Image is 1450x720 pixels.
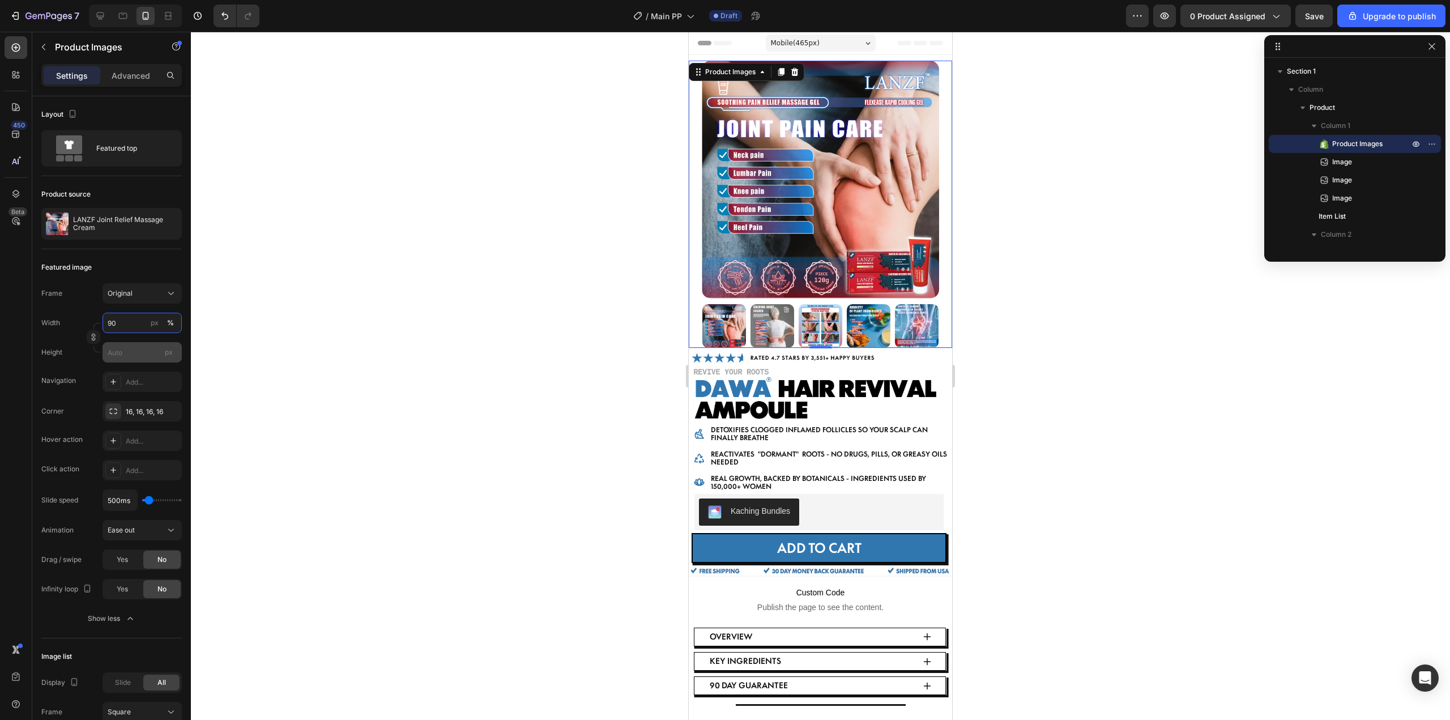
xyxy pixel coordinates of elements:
[41,318,60,328] label: Width
[108,526,135,534] span: Ease out
[11,121,27,130] div: 450
[55,40,151,54] p: Product Images
[41,651,72,662] div: Image list
[1347,10,1436,22] div: Upgrade to publish
[1287,66,1316,77] span: Section 1
[165,348,173,356] span: px
[1190,10,1265,22] span: 0 product assigned
[651,10,682,22] span: Main PP
[41,376,76,386] div: Navigation
[108,707,131,717] span: Square
[1180,5,1291,27] button: 0 product assigned
[108,288,133,299] span: Original
[103,342,182,363] input: px
[1332,156,1352,168] span: Image
[41,406,64,416] div: Corner
[1298,84,1323,95] span: Column
[41,347,62,357] label: Height
[646,10,649,22] span: /
[41,555,82,565] div: Drag / swipe
[1321,120,1350,131] span: Column 1
[41,107,79,122] div: Layout
[1321,229,1351,240] span: Column 2
[1332,247,1367,258] span: Row 2 cols
[157,678,166,688] span: All
[689,32,952,720] iframe: Design area
[126,466,179,476] div: Add...
[103,490,137,510] input: Auto
[1332,174,1352,186] span: Image
[1310,102,1335,113] span: Product
[157,555,167,565] span: No
[56,70,88,82] p: Settings
[41,288,62,299] label: Frame
[41,608,182,629] button: Show less
[41,262,92,272] div: Featured image
[96,135,165,161] div: Featured top
[103,520,182,540] button: Ease out
[1305,11,1324,21] span: Save
[148,316,161,330] button: %
[126,436,179,446] div: Add...
[103,313,182,333] input: px%
[41,582,94,597] div: Infinity loop
[117,555,128,565] span: Yes
[115,678,131,688] span: Slide
[41,525,74,535] div: Animation
[1337,5,1445,27] button: Upgrade to publish
[74,9,79,23] p: 7
[117,584,128,594] span: Yes
[1332,193,1352,204] span: Image
[1332,138,1383,150] span: Product Images
[1319,211,1346,222] span: Item List
[8,207,27,216] div: Beta
[5,5,84,27] button: 7
[46,212,69,235] img: product feature img
[720,11,737,21] span: Draft
[41,675,81,691] div: Display
[41,707,62,717] label: Frame
[126,377,179,387] div: Add...
[157,584,167,594] span: No
[88,613,136,624] div: Show less
[41,434,83,445] div: Hover action
[164,316,177,330] button: px
[41,495,78,505] div: Slide speed
[41,464,79,474] div: Click action
[73,216,177,232] p: LANZF Joint Relief Massage Cream
[112,70,150,82] p: Advanced
[41,189,91,199] div: Product source
[1295,5,1333,27] button: Save
[151,318,159,328] div: px
[214,5,259,27] div: Undo/Redo
[167,318,174,328] div: %
[1411,664,1439,692] div: Open Intercom Messenger
[103,283,182,304] button: Original
[126,407,179,417] div: 16, 16, 16, 16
